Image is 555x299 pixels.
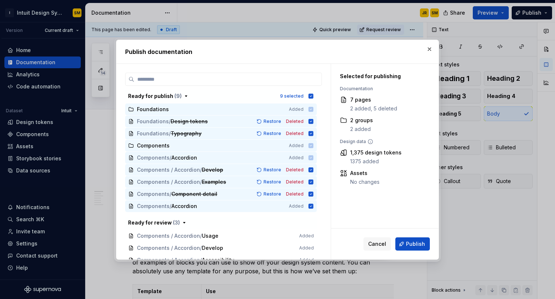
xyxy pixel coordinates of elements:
span: Deleted [286,191,304,197]
button: Restore [254,166,284,174]
span: ( 3 ) [173,219,180,226]
span: / [169,118,171,125]
button: Restore [254,130,284,137]
div: 7 pages [350,96,397,103]
span: Components / Accordion [137,178,200,186]
span: / [170,203,171,210]
button: Restore [254,178,284,186]
div: 2 added, 5 deleted [350,105,397,112]
div: Documentation [340,86,426,92]
div: Ready for publish [128,92,182,100]
span: Components [137,203,170,210]
button: Ready for review (3) [125,217,317,229]
button: Restore [254,190,284,198]
span: Restore [264,167,281,173]
span: Restore [264,191,281,197]
span: Components [137,190,170,198]
span: Added [289,203,304,209]
span: / [170,190,171,198]
span: Components / Accordion [137,166,200,174]
span: Typography [171,130,202,137]
span: ( 9 ) [174,93,182,99]
div: No changes [350,178,380,186]
span: Restore [264,131,281,136]
h2: Publish documentation [125,47,430,56]
span: / [200,166,202,174]
span: Accordion [171,203,197,210]
span: Develop [202,166,223,174]
span: Deleted [286,179,304,185]
div: 2 groups [350,117,373,124]
span: Deleted [286,167,304,173]
span: Cancel [368,240,386,248]
span: / [200,178,202,186]
button: Ready for publish (9)9 selected [125,90,317,102]
span: Publish [406,240,425,248]
span: Component detail [171,190,217,198]
span: Deleted [286,118,304,124]
button: Cancel [363,237,391,251]
span: Design tokens [171,118,208,125]
button: Publish [395,237,430,251]
div: 2 added [350,125,373,133]
div: Selected for publishing [340,73,426,80]
span: Restore [264,118,281,124]
span: Deleted [286,131,304,136]
span: / [169,130,171,137]
span: Restore [264,179,281,185]
span: Foundations [137,118,169,125]
span: Examples [202,178,226,186]
div: 1375 added [350,158,402,165]
div: 1,375 design tokens [350,149,402,156]
div: Design data [340,139,426,145]
button: Restore [254,118,284,125]
div: Ready for review [128,219,180,226]
div: Assets [350,169,380,177]
div: 9 selected [280,93,304,99]
span: Foundations [137,130,169,137]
